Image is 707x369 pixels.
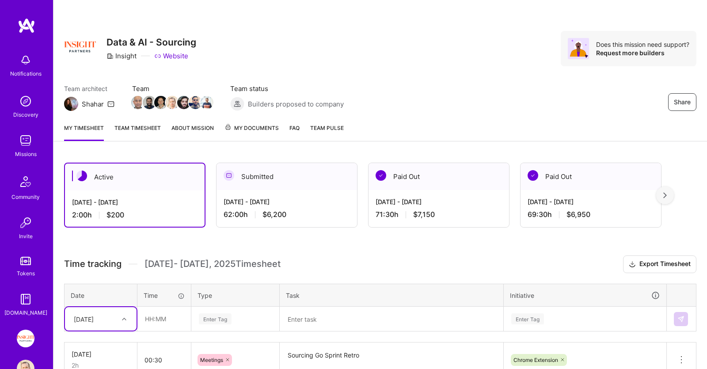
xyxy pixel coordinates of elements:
img: Team Architect [64,97,78,111]
div: [DATE] - [DATE] [224,197,350,206]
th: Type [191,284,280,307]
a: My Documents [224,123,279,141]
div: Active [65,164,205,190]
span: Team architect [64,84,114,93]
img: Team Member Avatar [177,96,190,109]
i: icon Download [629,260,636,269]
img: right [663,192,667,198]
div: [DATE] - [DATE] [528,197,654,206]
div: Insight [106,51,137,61]
div: Enter Tag [199,312,232,326]
img: logo [18,18,35,34]
img: Team Member Avatar [166,96,179,109]
img: Avatar [568,38,589,59]
i: icon Chevron [122,317,126,321]
img: Builders proposed to company [230,97,244,111]
img: Submitted [224,170,234,181]
a: Team Member Avatar [167,95,178,110]
a: Insight Partners: Data & AI - Sourcing [15,330,37,347]
span: $6,950 [566,210,590,219]
a: FAQ [289,123,300,141]
div: Tokens [17,269,35,278]
a: About Mission [171,123,214,141]
img: Paid Out [528,170,538,181]
span: My Documents [224,123,279,133]
span: [DATE] - [DATE] , 2025 Timesheet [144,259,281,270]
div: [DATE] [74,314,94,323]
a: Team Member Avatar [178,95,190,110]
div: Notifications [10,69,42,78]
img: Community [15,171,36,192]
span: Team [132,84,213,93]
img: Team Member Avatar [143,96,156,109]
div: 69:30 h [528,210,654,219]
div: Paid Out [521,163,661,190]
a: Team Pulse [310,123,344,141]
a: Website [154,51,188,61]
img: Active [76,171,87,181]
span: Builders proposed to company [248,99,344,109]
img: Company Logo [64,31,96,63]
div: Discovery [13,110,38,119]
div: 62:00 h [224,210,350,219]
button: Share [668,93,696,111]
span: Team status [230,84,344,93]
a: Team Member Avatar [201,95,213,110]
img: Insight Partners: Data & AI - Sourcing [17,330,34,347]
div: [DATE] - [DATE] [72,198,198,207]
a: Team Member Avatar [144,95,155,110]
img: Team Member Avatar [154,96,167,109]
div: Submitted [217,163,357,190]
th: Task [280,284,504,307]
div: Community [11,192,40,202]
div: [DATE] - [DATE] [376,197,502,206]
img: bell [17,51,34,69]
a: Team timesheet [114,123,161,141]
span: $6,200 [262,210,286,219]
div: 71:30 h [376,210,502,219]
div: 2:00 h [72,210,198,220]
div: Shahar [82,99,104,109]
div: Missions [15,149,37,159]
div: [DOMAIN_NAME] [4,308,47,317]
div: Request more builders [596,49,689,57]
img: Team Member Avatar [131,96,144,109]
img: Invite [17,214,34,232]
img: Team Member Avatar [189,96,202,109]
button: Export Timesheet [623,255,696,273]
span: Meetings [200,357,223,363]
img: teamwork [17,132,34,149]
div: [DATE] [72,350,130,359]
i: icon CompanyGray [106,53,114,60]
img: Team Member Avatar [200,96,213,109]
input: HH:MM [138,307,190,331]
img: guide book [17,290,34,308]
span: $7,150 [413,210,435,219]
h3: Data & AI - Sourcing [106,37,196,48]
span: Time tracking [64,259,122,270]
img: Submit [677,316,684,323]
img: discovery [17,92,34,110]
a: Team Member Avatar [132,95,144,110]
div: Initiative [510,290,660,301]
span: Chrome Extension [513,357,558,363]
div: Paid Out [369,163,509,190]
a: Team Member Avatar [155,95,167,110]
div: Does this mission need support? [596,40,689,49]
i: icon Mail [107,100,114,107]
div: Enter Tag [511,312,544,326]
a: My timesheet [64,123,104,141]
img: tokens [20,257,31,265]
span: Team Pulse [310,125,344,131]
img: Paid Out [376,170,386,181]
div: Time [144,291,185,300]
a: Team Member Avatar [190,95,201,110]
th: Date [65,284,137,307]
span: Share [674,98,691,107]
div: Invite [19,232,33,241]
span: $200 [106,210,124,220]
